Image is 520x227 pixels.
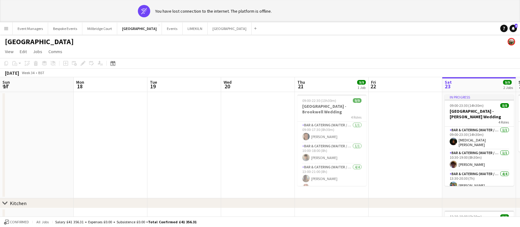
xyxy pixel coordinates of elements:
[297,122,366,143] app-card-role: Bar & Catering (Waiter / waitress)1/109:00-17:30 (8h30m)[PERSON_NAME]
[48,23,82,35] button: Bespoke Events
[5,49,14,54] span: View
[155,8,272,14] div: You have lost connection to the internet. The platform is offline.
[46,48,65,56] a: Comms
[297,103,366,115] h3: [GEOGRAPHIC_DATA] - Brookwell Wedding
[150,79,157,85] span: Tue
[503,80,512,85] span: 9/9
[500,103,509,108] span: 8/8
[297,164,366,212] app-card-role: Bar & Catering (Waiter / waitress)4/413:00-21:00 (8h)[PERSON_NAME][PERSON_NAME]
[444,83,452,90] span: 23
[17,48,29,56] a: Edit
[450,214,482,219] span: 12:30-19:00 (6h30m)
[117,23,162,35] button: [GEOGRAPHIC_DATA]
[148,220,196,224] span: Total Confirmed £41 356.31
[2,83,10,90] span: 17
[223,83,232,90] span: 20
[208,23,252,35] button: [GEOGRAPHIC_DATA]
[297,143,366,164] app-card-role: Bar & Catering (Waiter / waitress)1/110:00-18:00 (8h)[PERSON_NAME]
[445,149,514,170] app-card-role: Bar & Catering (Waiter / waitress)1/110:30-19:00 (8h30m)[PERSON_NAME]
[297,79,305,85] span: Thu
[296,83,305,90] span: 21
[500,214,509,219] span: 1/1
[76,79,84,85] span: Mon
[351,115,361,120] span: 4 Roles
[48,49,62,54] span: Comms
[55,220,196,224] div: Salary £41 356.31 + Expenses £0.00 + Subsistence £0.00 =
[508,38,515,45] app-user-avatar: Staffing Manager
[503,85,513,90] div: 2 Jobs
[445,170,514,218] app-card-role: Bar & Catering (Waiter / waitress)4/413:30-20:30 (7h)[PERSON_NAME]
[13,23,48,35] button: Event Managers
[33,49,42,54] span: Jobs
[370,83,376,90] span: 22
[445,95,514,186] app-job-card: In progress09:00-23:30 (14h30m)8/8[GEOGRAPHIC_DATA] - [PERSON_NAME] Wedding4 RolesBar & Catering ...
[357,85,365,90] div: 1 Job
[510,25,517,32] a: 9
[450,103,484,108] span: 09:00-23:30 (14h30m)
[75,83,84,90] span: 18
[224,79,232,85] span: Wed
[357,80,366,85] span: 9/9
[302,98,336,103] span: 09:00-22:30 (13h30m)
[445,108,514,120] h3: [GEOGRAPHIC_DATA] - [PERSON_NAME] Wedding
[498,120,509,124] span: 4 Roles
[162,23,183,35] button: Events
[20,70,36,75] span: Week 34
[297,95,366,186] app-job-card: 09:00-22:30 (13h30m)9/9[GEOGRAPHIC_DATA] - Brookwell Wedding4 RolesBar & Catering (Waiter / waitr...
[183,23,208,35] button: LIMEKILN
[353,98,361,103] span: 9/9
[149,83,157,90] span: 19
[5,37,74,46] h1: [GEOGRAPHIC_DATA]
[2,79,10,85] span: Sun
[82,23,117,35] button: Millbridge Court
[445,127,514,149] app-card-role: Bar & Catering (Waiter / waitress)1/109:00-23:30 (14h30m)[MEDICAL_DATA][PERSON_NAME]
[445,95,514,99] div: In progress
[10,220,29,224] span: Confirmed
[10,200,27,206] div: Kitchen
[5,70,19,76] div: [DATE]
[445,79,452,85] span: Sat
[515,24,518,28] span: 9
[371,79,376,85] span: Fri
[35,220,50,224] span: All jobs
[31,48,45,56] a: Jobs
[3,219,30,225] button: Confirmed
[20,49,27,54] span: Edit
[2,48,16,56] a: View
[38,70,44,75] div: BST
